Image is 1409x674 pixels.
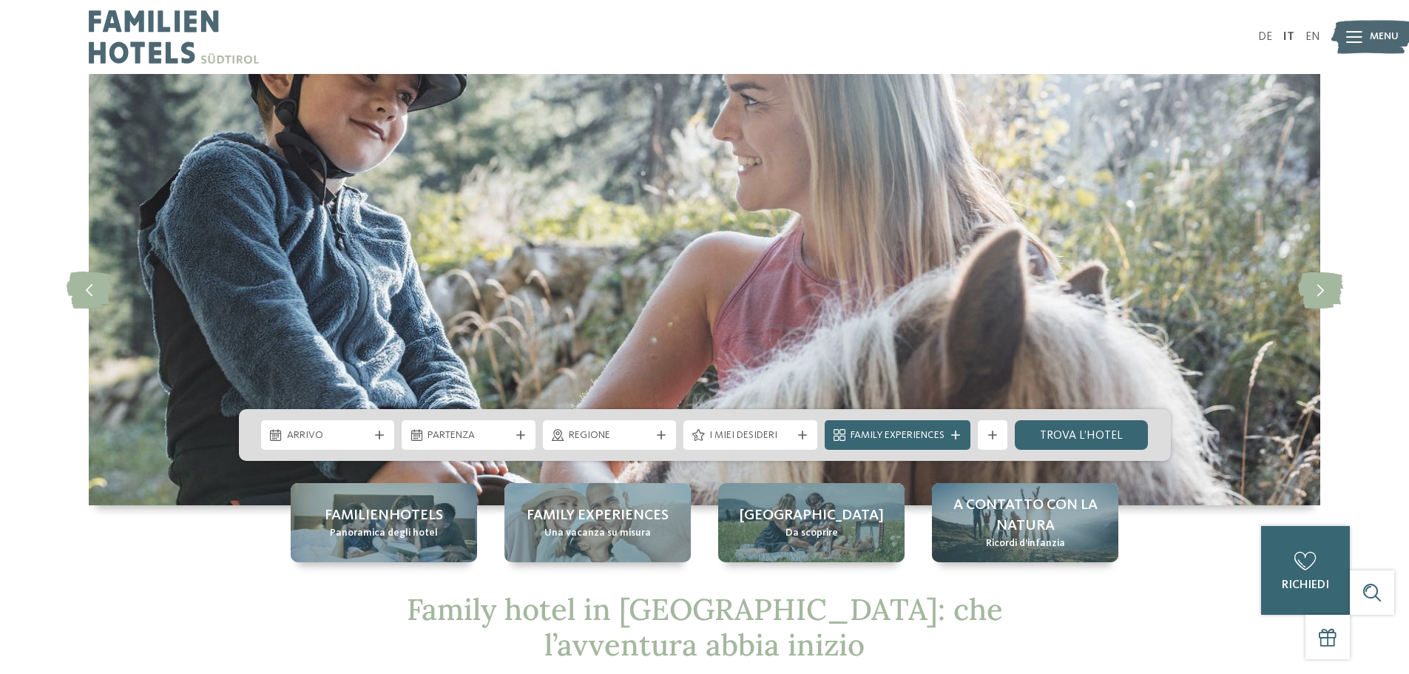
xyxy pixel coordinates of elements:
span: Family hotel in [GEOGRAPHIC_DATA]: che l’avventura abbia inizio [407,590,1003,664]
span: richiedi [1282,579,1329,591]
a: Family hotel in Trentino Alto Adige: la vacanza ideale per grandi e piccini [GEOGRAPHIC_DATA] Da ... [718,483,905,562]
a: Family hotel in Trentino Alto Adige: la vacanza ideale per grandi e piccini Familienhotels Panora... [291,483,477,562]
a: Family hotel in Trentino Alto Adige: la vacanza ideale per grandi e piccini Family experiences Un... [504,483,691,562]
a: trova l’hotel [1015,420,1149,450]
span: Partenza [428,428,510,443]
span: Family Experiences [851,428,945,443]
a: IT [1283,31,1294,43]
span: Menu [1370,30,1399,44]
a: DE [1258,31,1272,43]
span: Ricordi d’infanzia [986,536,1065,551]
a: richiedi [1261,526,1350,615]
span: I miei desideri [709,428,791,443]
span: Arrivo [287,428,369,443]
span: Una vacanza su misura [544,526,651,541]
img: Family hotel in Trentino Alto Adige: la vacanza ideale per grandi e piccini [89,74,1320,505]
span: [GEOGRAPHIC_DATA] [740,505,884,526]
a: Family hotel in Trentino Alto Adige: la vacanza ideale per grandi e piccini A contatto con la nat... [932,483,1118,562]
span: Da scoprire [785,526,838,541]
span: Familienhotels [325,505,443,526]
span: Panoramica degli hotel [330,526,438,541]
span: Family experiences [527,505,669,526]
span: Regione [569,428,651,443]
a: EN [1305,31,1320,43]
span: A contatto con la natura [947,495,1104,536]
